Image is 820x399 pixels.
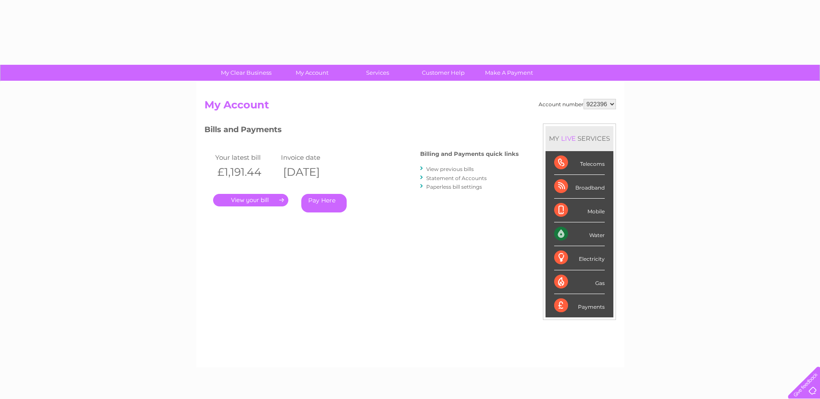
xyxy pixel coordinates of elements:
[213,152,279,163] td: Your latest bill
[559,134,578,142] div: LIVE
[204,123,519,139] h3: Bills and Payments
[426,175,487,181] a: Statement of Accounts
[554,151,605,175] div: Telecoms
[342,65,413,81] a: Services
[204,99,616,115] h2: My Account
[276,65,348,81] a: My Account
[554,270,605,294] div: Gas
[539,99,616,109] div: Account number
[554,246,605,270] div: Electricity
[554,175,605,199] div: Broadband
[279,163,345,181] th: [DATE]
[213,163,279,181] th: £1,191.44
[211,65,282,81] a: My Clear Business
[408,65,479,81] a: Customer Help
[546,126,613,151] div: MY SERVICES
[554,199,605,222] div: Mobile
[279,152,345,163] td: Invoice date
[426,166,474,172] a: View previous bills
[554,294,605,317] div: Payments
[473,65,545,81] a: Make A Payment
[420,151,519,157] h4: Billing and Payments quick links
[213,194,288,206] a: .
[554,222,605,246] div: Water
[426,184,482,190] a: Paperless bill settings
[301,194,347,212] a: Pay Here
